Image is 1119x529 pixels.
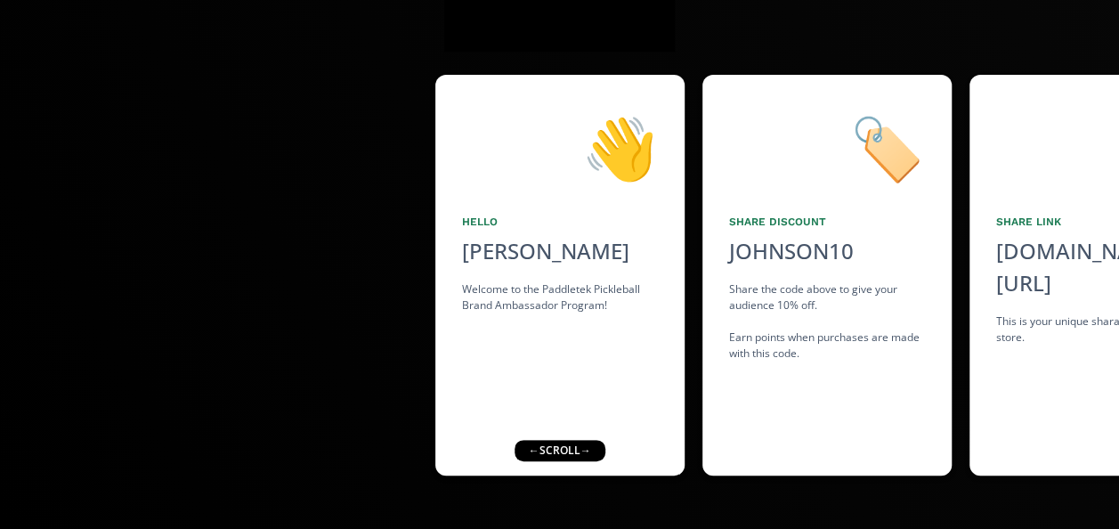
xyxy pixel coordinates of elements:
[729,102,925,192] div: 🏷️
[462,281,658,313] div: Welcome to the Paddletek Pickleball Brand Ambassador Program!
[462,235,658,267] div: [PERSON_NAME]
[462,214,658,230] div: Hello
[729,281,925,362] div: Share the code above to give your audience 10% off. Earn points when purchases are made with this...
[514,440,604,461] div: ← scroll →
[729,235,854,267] div: JOHNSON10
[729,214,925,230] div: Share Discount
[462,102,658,192] div: 👋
